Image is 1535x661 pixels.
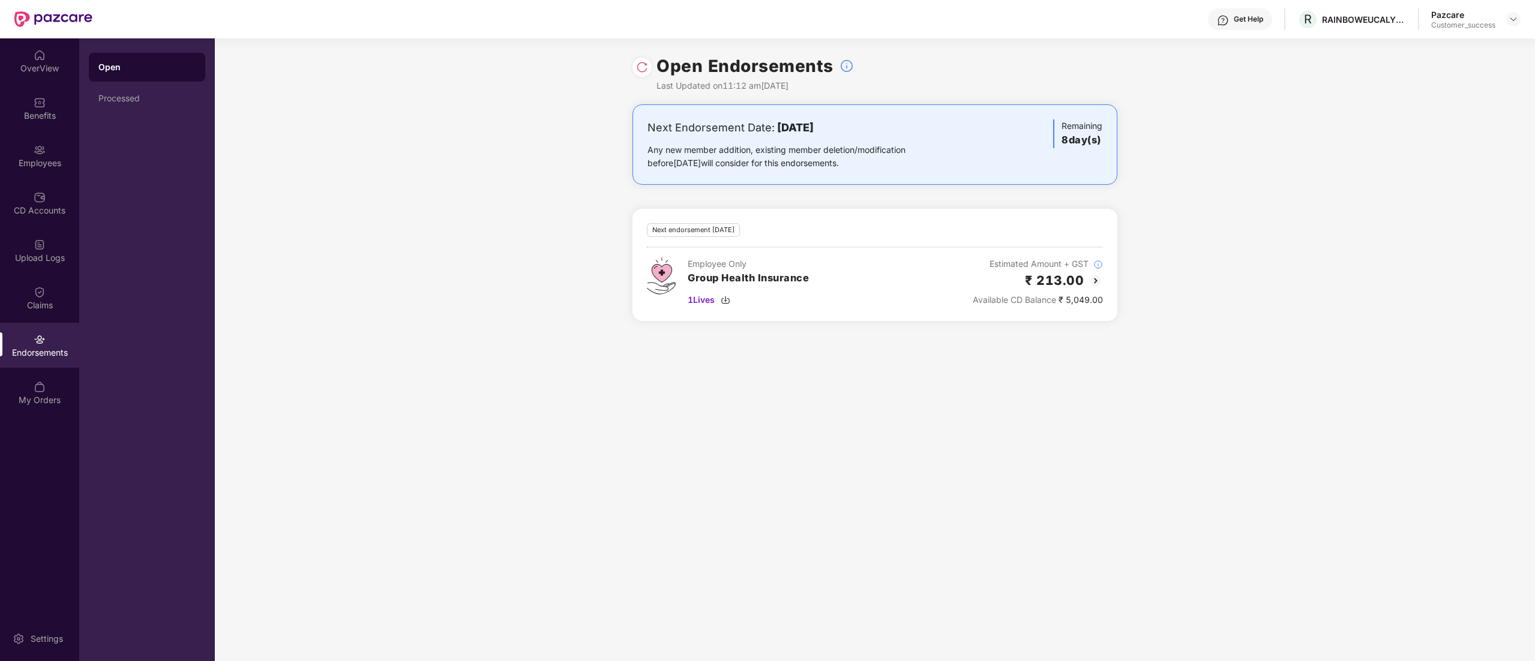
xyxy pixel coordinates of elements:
img: svg+xml;base64,PHN2ZyBpZD0iQ2xhaW0iIHhtbG5zPSJodHRwOi8vd3d3LnczLm9yZy8yMDAwL3N2ZyIgd2lkdGg9IjIwIi... [34,286,46,298]
img: svg+xml;base64,PHN2ZyBpZD0iSG9tZSIgeG1sbnM9Imh0dHA6Ly93d3cudzMub3JnLzIwMDAvc3ZnIiB3aWR0aD0iMjAiIG... [34,49,46,61]
div: Estimated Amount + GST [973,257,1103,271]
div: Any new member addition, existing member deletion/modification before [DATE] will consider for th... [647,143,943,170]
span: Available CD Balance [973,295,1056,305]
h2: ₹ 213.00 [1025,271,1084,290]
img: svg+xml;base64,PHN2ZyBpZD0iSGVscC0zMngzMiIgeG1sbnM9Imh0dHA6Ly93d3cudzMub3JnLzIwMDAvc3ZnIiB3aWR0aD... [1217,14,1229,26]
div: Get Help [1234,14,1263,24]
div: Processed [98,94,196,103]
img: svg+xml;base64,PHN2ZyBpZD0iQmFjay0yMHgyMCIgeG1sbnM9Imh0dHA6Ly93d3cudzMub3JnLzIwMDAvc3ZnIiB3aWR0aD... [1089,274,1103,288]
div: Employee Only [688,257,809,271]
h3: Group Health Insurance [688,271,809,286]
h1: Open Endorsements [656,53,834,79]
img: svg+xml;base64,PHN2ZyBpZD0iUmVsb2FkLTMyeDMyIiB4bWxucz0iaHR0cDovL3d3dy53My5vcmcvMjAwMC9zdmciIHdpZH... [636,61,648,73]
div: Pazcare [1431,9,1495,20]
div: Customer_success [1431,20,1495,30]
img: New Pazcare Logo [14,11,92,27]
img: svg+xml;base64,PHN2ZyBpZD0iQ0RfQWNjb3VudHMiIGRhdGEtbmFtZT0iQ0QgQWNjb3VudHMiIHhtbG5zPSJodHRwOi8vd3... [34,191,46,203]
div: Open [98,61,196,73]
img: svg+xml;base64,PHN2ZyBpZD0iRHJvcGRvd24tMzJ4MzIiIHhtbG5zPSJodHRwOi8vd3d3LnczLm9yZy8yMDAwL3N2ZyIgd2... [1509,14,1518,24]
div: Settings [27,633,67,645]
div: Next Endorsement Date: [647,119,943,136]
span: R [1304,12,1312,26]
div: RAINBOWEUCALYPTUS TECHNOLOGIES PRIVATE LIMITED [1322,14,1406,25]
b: [DATE] [777,121,814,134]
img: svg+xml;base64,PHN2ZyBpZD0iSW5mb18tXzMyeDMyIiBkYXRhLW5hbWU9IkluZm8gLSAzMngzMiIgeG1sbnM9Imh0dHA6Ly... [1093,260,1103,269]
span: 1 Lives [688,293,715,307]
img: svg+xml;base64,PHN2ZyBpZD0iQmVuZWZpdHMiIHhtbG5zPSJodHRwOi8vd3d3LnczLm9yZy8yMDAwL3N2ZyIgd2lkdGg9Ij... [34,97,46,109]
img: svg+xml;base64,PHN2ZyBpZD0iRW5kb3JzZW1lbnRzIiB4bWxucz0iaHR0cDovL3d3dy53My5vcmcvMjAwMC9zdmciIHdpZH... [34,333,46,345]
img: svg+xml;base64,PHN2ZyBpZD0iVXBsb2FkX0xvZ3MiIGRhdGEtbmFtZT0iVXBsb2FkIExvZ3MiIHhtbG5zPSJodHRwOi8vd3... [34,239,46,251]
h3: 8 day(s) [1062,133,1102,148]
img: svg+xml;base64,PHN2ZyBpZD0iU2V0dGluZy0yMHgyMCIgeG1sbnM9Imh0dHA6Ly93d3cudzMub3JnLzIwMDAvc3ZnIiB3aW... [13,633,25,645]
img: svg+xml;base64,PHN2ZyBpZD0iRG93bmxvYWQtMzJ4MzIiIHhtbG5zPSJodHRwOi8vd3d3LnczLm9yZy8yMDAwL3N2ZyIgd2... [721,295,730,305]
div: Next endorsement [DATE] [647,223,740,237]
img: svg+xml;base64,PHN2ZyBpZD0iTXlfT3JkZXJzIiBkYXRhLW5hbWU9Ik15IE9yZGVycyIgeG1sbnM9Imh0dHA6Ly93d3cudz... [34,381,46,393]
img: svg+xml;base64,PHN2ZyB4bWxucz0iaHR0cDovL3d3dy53My5vcmcvMjAwMC9zdmciIHdpZHRoPSI0Ny43MTQiIGhlaWdodD... [647,257,676,295]
img: svg+xml;base64,PHN2ZyBpZD0iSW5mb18tXzMyeDMyIiBkYXRhLW5hbWU9IkluZm8gLSAzMngzMiIgeG1sbnM9Imh0dHA6Ly... [840,59,854,73]
div: Last Updated on 11:12 am[DATE] [656,79,854,92]
img: svg+xml;base64,PHN2ZyBpZD0iRW1wbG95ZWVzIiB4bWxucz0iaHR0cDovL3d3dy53My5vcmcvMjAwMC9zdmciIHdpZHRoPS... [34,144,46,156]
div: Remaining [1053,119,1102,148]
div: ₹ 5,049.00 [973,293,1103,307]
